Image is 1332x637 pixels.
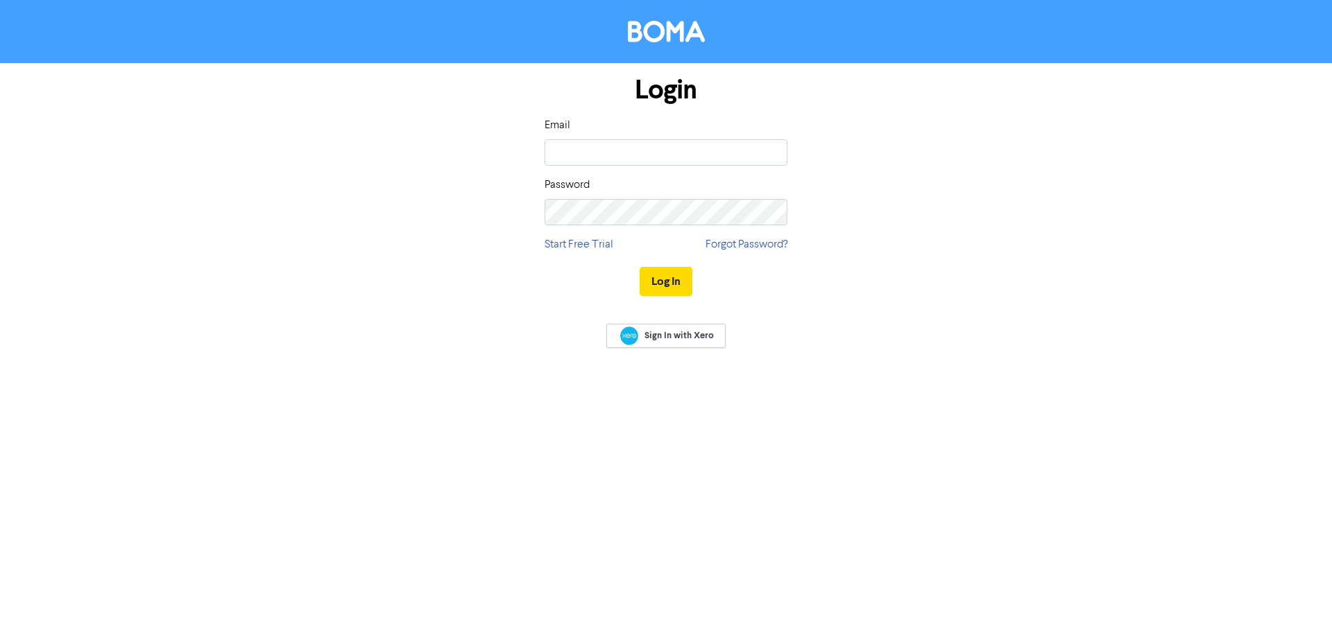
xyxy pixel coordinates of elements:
[545,236,613,253] a: Start Free Trial
[620,326,638,345] img: Xero logo
[606,324,726,348] a: Sign In with Xero
[545,177,590,193] label: Password
[706,236,787,253] a: Forgot Password?
[644,329,714,342] span: Sign In with Xero
[628,21,705,42] img: BOMA Logo
[545,117,570,134] label: Email
[640,267,692,296] button: Log In
[545,74,787,106] h1: Login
